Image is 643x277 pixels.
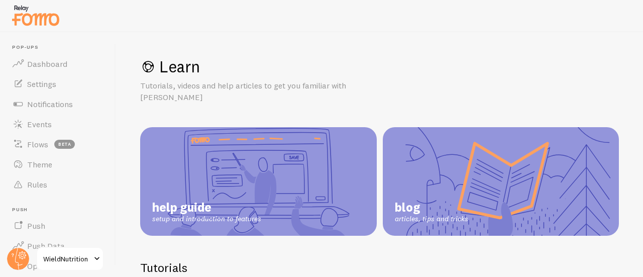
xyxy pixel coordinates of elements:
[43,253,91,265] span: WieldNutrition
[6,236,110,256] a: Push Data
[6,74,110,94] a: Settings
[27,119,52,129] span: Events
[54,140,75,149] span: beta
[6,174,110,195] a: Rules
[27,179,47,190] span: Rules
[152,200,261,215] span: help guide
[140,260,619,275] h2: Tutorials
[395,215,468,224] span: articles, tips and tricks
[6,154,110,174] a: Theme
[6,134,110,154] a: Flows beta
[6,54,110,74] a: Dashboard
[36,247,104,271] a: WieldNutrition
[395,200,468,215] span: blog
[12,44,110,51] span: Pop-ups
[152,215,261,224] span: setup and introduction to features
[12,207,110,213] span: Push
[27,99,73,109] span: Notifications
[27,221,45,231] span: Push
[27,159,52,169] span: Theme
[27,241,65,251] span: Push Data
[27,139,48,149] span: Flows
[27,79,56,89] span: Settings
[383,127,619,236] a: blog articles, tips and tricks
[6,216,110,236] a: Push
[11,3,61,28] img: fomo-relay-logo-orange.svg
[27,59,67,69] span: Dashboard
[140,80,381,103] p: Tutorials, videos and help articles to get you familiar with [PERSON_NAME]
[140,127,377,236] a: help guide setup and introduction to features
[140,56,619,77] h1: Learn
[6,114,110,134] a: Events
[6,94,110,114] a: Notifications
